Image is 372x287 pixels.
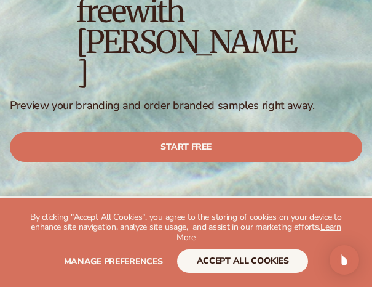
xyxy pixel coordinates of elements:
p: By clicking "Accept All Cookies", you agree to the storing of cookies on your device to enhance s... [25,212,347,243]
a: Start free [10,132,362,162]
a: Learn More [176,221,341,243]
p: Preview your branding and order branded samples right away. [10,99,362,113]
button: accept all cookies [177,249,309,273]
span: Manage preferences [64,256,163,267]
button: Manage preferences [64,249,163,273]
div: Open Intercom Messenger [330,245,359,275]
